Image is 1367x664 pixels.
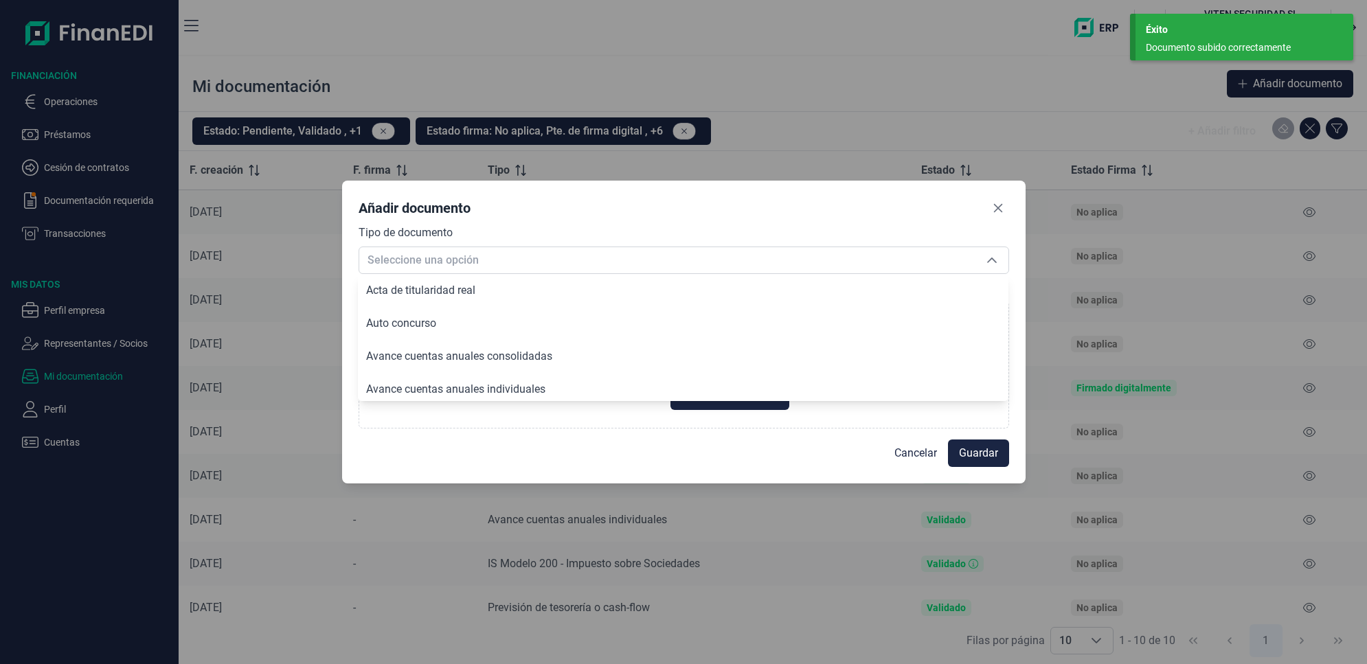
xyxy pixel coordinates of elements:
li: Acta de titularidad real [358,274,1008,307]
span: Cancelar [894,445,937,461]
li: Avance cuentas anuales individuales [358,373,1008,406]
button: Cancelar [883,439,948,467]
span: Avance cuentas anuales individuales [366,382,545,396]
div: Documento subido correctamente [1146,41,1333,55]
span: Acta de titularidad real [366,284,475,297]
span: Seleccione una opción [359,247,975,273]
li: Avance cuentas anuales consolidadas [358,340,1008,373]
span: Avance cuentas anuales consolidadas [366,350,552,363]
button: Close [987,197,1009,219]
span: Auto concurso [366,317,436,330]
span: Guardar [959,445,998,461]
div: Seleccione una opción [975,247,1008,273]
label: Tipo de documento [359,225,453,241]
div: Éxito [1146,23,1343,37]
button: Guardar [948,439,1009,467]
li: Auto concurso [358,307,1008,340]
div: Añadir documento [359,198,471,218]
